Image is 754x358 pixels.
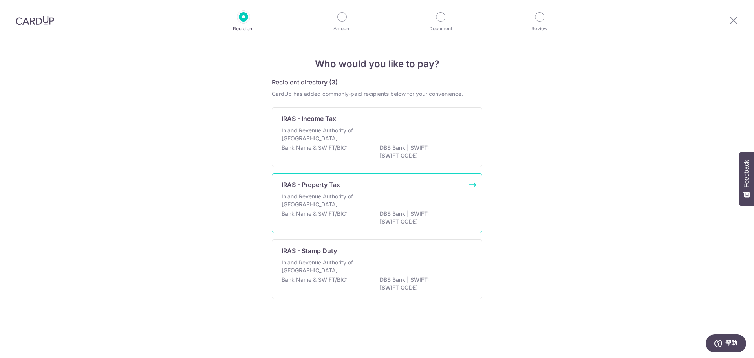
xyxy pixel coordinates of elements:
[282,210,348,218] p: Bank Name & SWIFT/BIC:
[380,276,468,292] p: DBS Bank | SWIFT: [SWIFT_CODE]
[272,77,338,87] h5: Recipient directory (3)
[739,152,754,206] button: Feedback - Show survey
[272,90,482,98] div: CardUp has added commonly-paid recipients below for your convenience.
[282,114,336,123] p: IRAS - Income Tax
[380,144,468,160] p: DBS Bank | SWIFT: [SWIFT_CODE]
[313,25,371,33] p: Amount
[282,127,365,142] p: Inland Revenue Authority of [GEOGRAPHIC_DATA]
[412,25,470,33] p: Document
[282,259,365,274] p: Inland Revenue Authority of [GEOGRAPHIC_DATA]
[380,210,468,226] p: DBS Bank | SWIFT: [SWIFT_CODE]
[511,25,569,33] p: Review
[282,180,340,189] p: IRAS - Property Tax
[16,16,54,25] img: CardUp
[214,25,273,33] p: Recipient
[282,246,337,255] p: IRAS - Stamp Duty
[282,193,365,208] p: Inland Revenue Authority of [GEOGRAPHIC_DATA]
[272,57,482,71] h4: Who would you like to pay?
[282,144,348,152] p: Bank Name & SWIFT/BIC:
[743,160,750,187] span: Feedback
[282,276,348,284] p: Bank Name & SWIFT/BIC:
[705,334,746,354] iframe: 打开一个小组件，您可以在其中找到更多信息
